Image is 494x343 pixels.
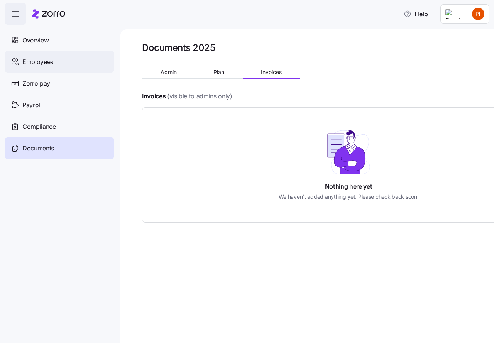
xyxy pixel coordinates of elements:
[142,42,215,54] h1: Documents 2025
[22,122,56,132] span: Compliance
[5,29,114,51] a: Overview
[5,73,114,94] a: Zorro pay
[22,79,50,88] span: Zorro pay
[261,69,282,75] span: Invoices
[142,92,166,101] h4: Invoices
[404,9,428,19] span: Help
[22,144,54,153] span: Documents
[5,51,114,73] a: Employees
[279,193,419,201] h5: We haven't added anything yet. Please check back soon!
[472,8,484,20] img: 24d6825ccf4887a4818050cadfd93e6d
[213,69,224,75] span: Plan
[5,116,114,137] a: Compliance
[398,6,434,22] button: Help
[5,94,114,116] a: Payroll
[325,182,372,191] h4: Nothing here yet
[22,100,42,110] span: Payroll
[161,69,177,75] span: Admin
[167,91,232,101] span: (visible to admins only)
[22,57,53,67] span: Employees
[445,9,461,19] img: Employer logo
[22,35,49,45] span: Overview
[5,137,114,159] a: Documents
